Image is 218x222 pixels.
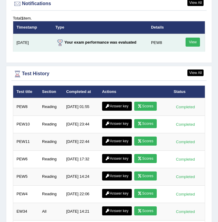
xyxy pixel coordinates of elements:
a: Scores [134,102,156,111]
td: PEW8 [13,98,39,116]
th: Status [170,85,205,98]
td: PEW6 [13,151,39,168]
td: All [39,203,63,220]
a: View [186,38,200,47]
div: Completed [174,208,197,215]
td: [DATE] 22:44 [63,133,99,151]
td: Reading [39,116,63,133]
td: [DATE] 14:21 [63,203,99,220]
a: Scores [134,119,156,128]
a: Answer key [102,137,132,146]
a: Answer key [102,102,132,111]
th: Timestamp [13,21,52,34]
div: Completed [174,174,197,180]
a: Scores [134,137,156,146]
th: Section [39,85,63,98]
td: Reading [39,186,63,203]
td: PEW10 [13,116,39,133]
b: 1 [21,16,23,20]
strong: Your exam performance was evaluated [56,40,137,45]
td: [DATE] 22:06 [63,186,99,203]
a: Answer key [102,154,132,163]
a: Scores [134,206,156,215]
td: [DATE] 17:32 [63,151,99,168]
th: Type [52,21,148,34]
td: Reading [39,98,63,116]
th: Details [148,21,169,34]
a: Answer key [102,189,132,198]
a: Answer key [102,206,132,215]
a: View All [187,69,204,76]
td: [DATE] 01:55 [63,98,99,116]
td: [DATE] 23:44 [63,116,99,133]
td: Reading [39,151,63,168]
a: Scores [134,171,156,180]
a: Answer key [102,171,132,180]
a: Answer key [102,119,132,128]
div: Completed [174,139,197,145]
td: PEW11 [13,133,39,151]
th: Actions [99,85,171,98]
div: Completed [174,191,197,197]
div: Completed [174,121,197,128]
td: PEW8 [148,34,169,52]
div: Completed [174,156,197,162]
td: Reading [39,133,63,151]
td: EW34 [13,203,39,220]
th: Test title [13,85,39,98]
td: PEW5 [13,168,39,186]
td: [DATE] 14:24 [63,168,99,186]
td: PEW4 [13,186,39,203]
td: Reading [39,168,63,186]
div: Completed [174,104,197,110]
th: Completed at [63,85,99,98]
a: Scores [134,189,156,198]
a: Scores [134,154,156,163]
td: [DATE] [13,34,52,52]
div: Total item. [13,15,205,21]
div: Test History [13,69,205,79]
